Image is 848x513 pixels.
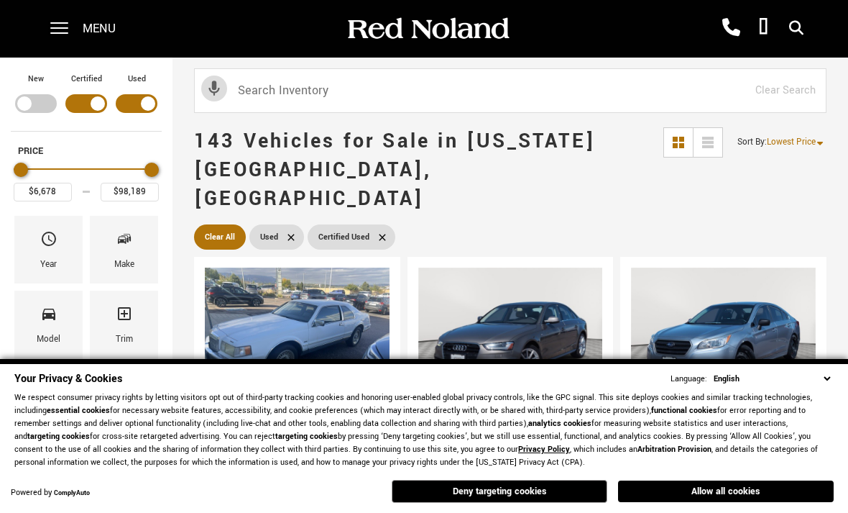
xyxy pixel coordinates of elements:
img: 2014 Audi A4 2.0T Premium Plus 1 [418,268,603,407]
svg: Click to toggle on voice search [201,76,227,101]
label: Used [128,72,146,86]
img: 2015 Subaru Legacy 2.5i 1 [631,268,816,407]
span: Make [116,227,133,257]
select: Language Select [710,372,834,386]
span: Year [40,227,57,257]
div: ModelModel [14,291,83,358]
h5: Price [18,145,155,158]
label: Certified [71,72,102,86]
span: Your Privacy & Cookies [14,371,122,386]
div: Make [114,257,134,273]
div: 1 / 2 [205,268,390,407]
div: Filter by Vehicle Type [11,72,162,131]
div: Language: [670,375,707,383]
span: Clear All [205,228,235,246]
div: Model [37,332,60,348]
div: MakeMake [90,216,158,283]
strong: targeting cookies [27,431,90,442]
strong: targeting cookies [275,431,338,442]
img: 1990 Lincoln Mark VII LSC 1 [205,268,390,407]
strong: functional cookies [651,405,717,416]
div: Minimum Price [14,163,28,177]
button: Deny targeting cookies [392,480,607,503]
img: Red Noland Auto Group [345,17,510,42]
div: Price [14,158,159,201]
div: 1 / 2 [418,268,603,407]
span: Trim [116,301,133,332]
div: Maximum Price [144,163,159,177]
button: Allow all cookies [618,481,834,502]
span: Lowest Price [767,136,816,148]
p: We respect consumer privacy rights by letting visitors opt out of third-party tracking cookies an... [14,391,834,469]
div: Trim [116,332,133,348]
span: Used [260,228,278,246]
strong: analytics cookies [528,418,591,429]
input: Maximum [101,183,159,201]
input: Minimum [14,183,72,201]
a: Privacy Policy [518,444,570,455]
div: Powered by [11,489,90,498]
label: New [28,72,44,86]
div: TrimTrim [90,291,158,358]
input: Search Inventory [194,68,826,113]
strong: essential cookies [47,405,110,416]
a: ComplyAuto [54,489,90,498]
span: Model [40,301,57,332]
div: YearYear [14,216,83,283]
strong: Arbitration Provision [637,444,711,455]
span: 143 Vehicles for Sale in [US_STATE][GEOGRAPHIC_DATA], [GEOGRAPHIC_DATA] [194,127,596,213]
div: 1 / 2 [631,268,816,407]
span: Sort By : [737,136,767,148]
div: Year [40,257,57,273]
span: Certified Used [318,228,369,246]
